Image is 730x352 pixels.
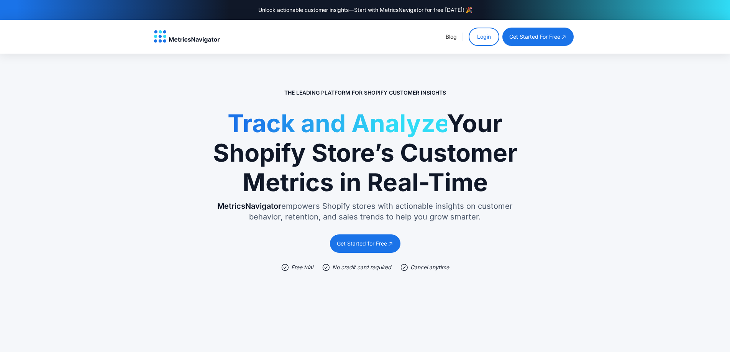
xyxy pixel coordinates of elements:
div: Unlock actionable customer insights—Start with MetricsNavigator for free [DATE]! 🎉 [258,6,472,14]
img: check [400,264,408,271]
div: get started for free [509,33,560,41]
div: Free trial [291,264,313,271]
a: home [154,30,220,43]
div: No credit card required [332,264,391,271]
span: Track and Analyze [228,108,447,138]
img: open [561,34,567,40]
a: Get Started for Free [330,234,400,253]
a: get started for free [502,28,574,46]
h1: Your Shopify Store’s Customer Metrics in Real-Time [212,109,518,197]
img: open [387,241,394,247]
p: empowers Shopify stores with actionable insights on customer behavior, retention, and sales trend... [212,201,518,222]
div: Cancel anytime [410,264,449,271]
img: MetricsNavigator [154,30,220,43]
div: Get Started for Free [337,240,387,247]
img: check [322,264,330,271]
span: MetricsNavigator [217,201,281,211]
a: Login [469,28,499,46]
p: The Leading Platform for Shopify Customer Insights [284,89,446,97]
img: check [281,264,289,271]
a: Blog [446,33,457,40]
